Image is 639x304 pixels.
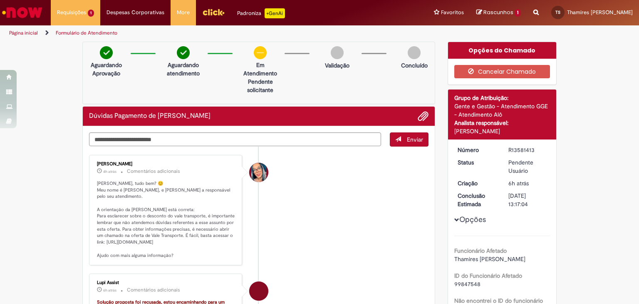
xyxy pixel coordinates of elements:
[97,280,235,285] div: Lupi Assist
[249,282,268,301] div: Lupi Assist
[454,119,550,127] div: Analista responsável:
[515,9,521,17] span: 1
[1,4,44,21] img: ServiceNow
[508,179,529,187] span: 6h atrás
[454,102,550,119] div: Gente e Gestão - Atendimento GGE - Atendimento Alô
[103,169,116,174] time: 30/09/2025 15:13:42
[451,179,503,187] dt: Criação
[448,42,557,59] div: Opções do Chamado
[97,162,235,167] div: [PERSON_NAME]
[86,61,126,77] p: Aguardando Aprovação
[9,30,38,36] a: Página inicial
[103,169,116,174] span: 4h atrás
[240,61,280,77] p: Em Atendimento
[57,8,86,17] span: Requisições
[240,77,280,94] p: Pendente solicitante
[454,255,525,263] span: Thamires [PERSON_NAME]
[483,8,513,16] span: Rascunhos
[508,192,547,208] div: [DATE] 13:17:04
[441,8,464,17] span: Favoritos
[454,127,550,135] div: [PERSON_NAME]
[508,179,547,187] div: 30/09/2025 13:15:33
[418,111,428,122] button: Adicionar anexos
[89,132,381,147] textarea: Digite sua mensagem aqui...
[249,163,268,182] div: Maira Priscila Da Silva Arnaldo
[454,280,480,288] span: 99847548
[265,8,285,18] p: +GenAi
[454,272,522,279] b: ID do Funcionário Afetado
[254,46,267,59] img: circle-minus.png
[401,61,428,70] p: Concluído
[508,146,547,154] div: R13581413
[6,25,420,41] ul: Trilhas de página
[163,61,203,77] p: Aguardando atendimento
[103,288,116,293] span: 6h atrás
[454,65,550,78] button: Cancelar Chamado
[100,46,113,59] img: check-circle-green.png
[331,46,344,59] img: img-circle-grey.png
[97,180,235,259] p: [PERSON_NAME], tudo bem? 😊 Meu nome é [PERSON_NAME], e [PERSON_NAME] a responsável pelo seu atend...
[451,146,503,154] dt: Número
[390,132,428,147] button: Enviar
[408,46,421,59] img: img-circle-grey.png
[177,8,190,17] span: More
[88,10,94,17] span: 1
[56,30,117,36] a: Formulário de Atendimento
[127,287,180,294] small: Comentários adicionais
[454,247,507,254] b: Funcionário Afetado
[555,10,560,15] span: TS
[177,46,190,59] img: check-circle-green.png
[237,8,285,18] div: Padroniza
[451,192,503,208] dt: Conclusão Estimada
[451,158,503,167] dt: Status
[325,61,349,70] p: Validação
[476,9,521,17] a: Rascunhos
[106,8,164,17] span: Despesas Corporativas
[202,6,225,18] img: click_logo_yellow_360x200.png
[407,136,423,143] span: Enviar
[454,94,550,102] div: Grupo de Atribuição:
[508,179,529,187] time: 30/09/2025 13:15:33
[508,158,547,175] div: Pendente Usuário
[103,288,116,293] time: 30/09/2025 13:18:10
[127,168,180,175] small: Comentários adicionais
[89,112,211,120] h2: Dúvidas Pagamento de Salário Histórico de tíquete
[567,9,633,16] span: Thamires [PERSON_NAME]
